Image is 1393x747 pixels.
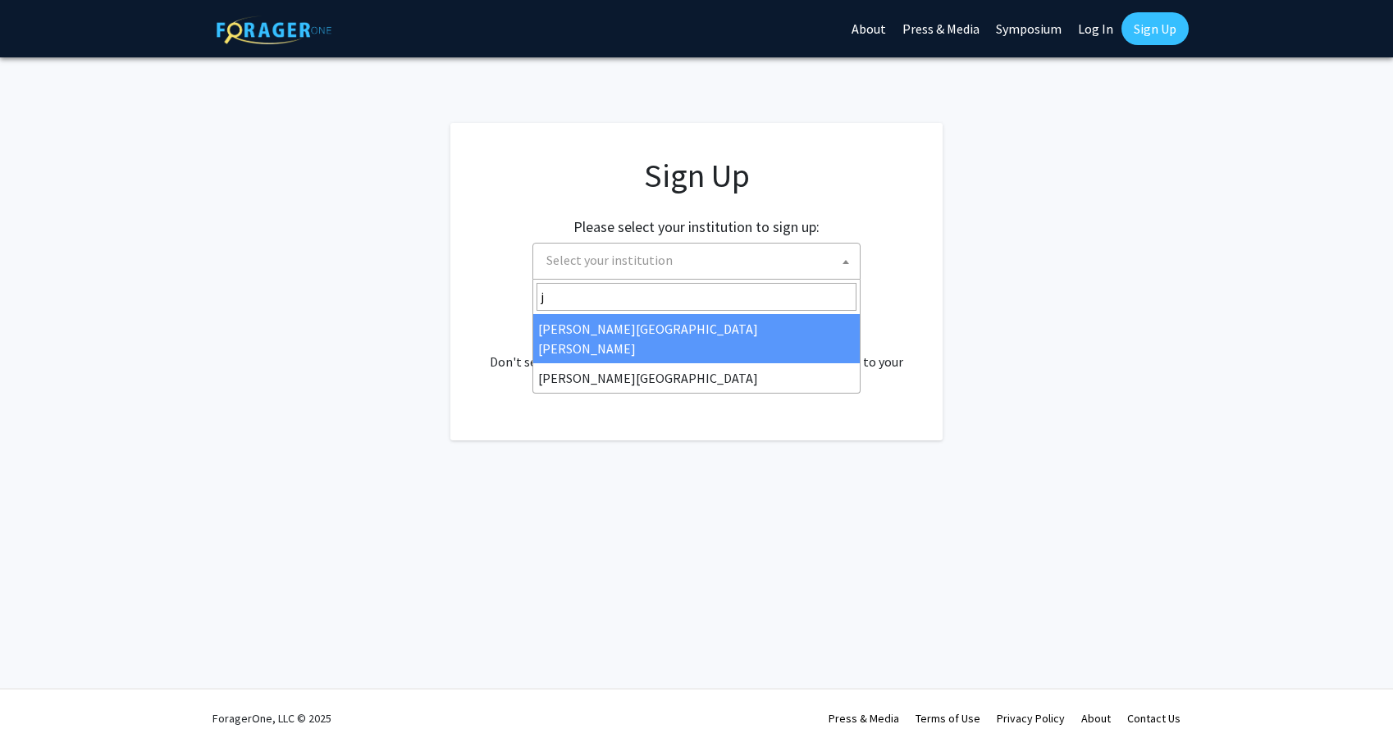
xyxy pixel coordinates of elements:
li: [PERSON_NAME][GEOGRAPHIC_DATA] [533,363,860,393]
a: Privacy Policy [997,711,1065,726]
a: Terms of Use [916,711,980,726]
h2: Please select your institution to sign up: [573,218,820,236]
div: Already have an account? . Don't see your institution? about bringing ForagerOne to your institut... [483,312,910,391]
input: Search [537,283,856,311]
span: Select your institution [540,244,860,277]
a: Contact Us [1127,711,1181,726]
a: About [1081,711,1111,726]
span: Select your institution [532,243,861,280]
h1: Sign Up [483,156,910,195]
span: Select your institution [546,252,673,268]
iframe: Chat [12,673,70,735]
a: Sign Up [1121,12,1189,45]
div: ForagerOne, LLC © 2025 [212,690,331,747]
img: ForagerOne Logo [217,16,331,44]
a: Press & Media [829,711,899,726]
li: [PERSON_NAME][GEOGRAPHIC_DATA][PERSON_NAME] [533,314,860,363]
